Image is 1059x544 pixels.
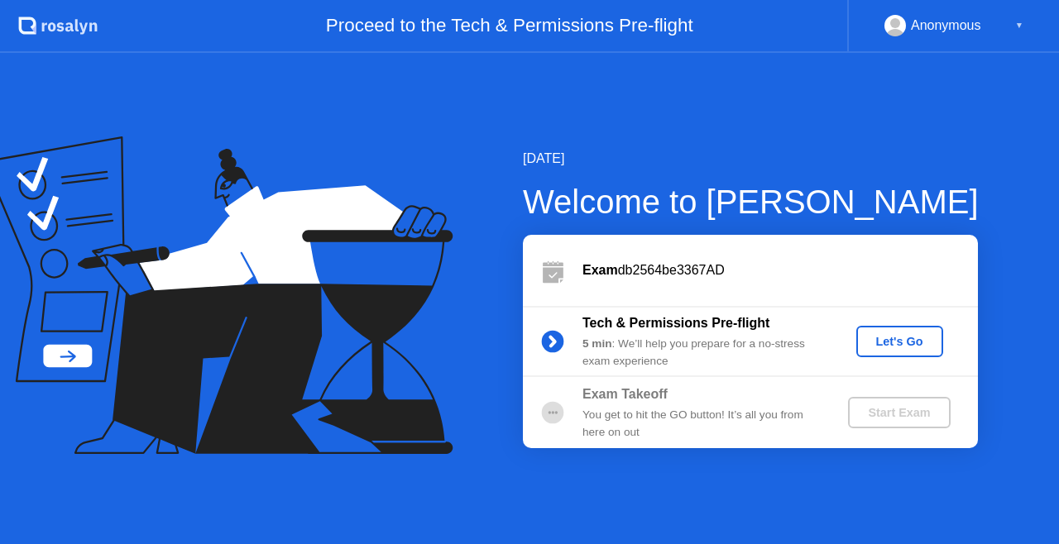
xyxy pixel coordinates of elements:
b: Exam Takeoff [582,387,668,401]
button: Let's Go [856,326,943,357]
div: Let's Go [863,335,937,348]
div: You get to hit the GO button! It’s all you from here on out [582,407,821,441]
div: Anonymous [911,15,981,36]
div: Start Exam [855,406,943,419]
button: Start Exam [848,397,950,428]
div: : We’ll help you prepare for a no-stress exam experience [582,336,821,370]
div: db2564be3367AD [582,260,978,280]
b: Tech & Permissions Pre-flight [582,316,769,330]
b: Exam [582,263,618,277]
div: Welcome to [PERSON_NAME] [523,177,979,227]
div: [DATE] [523,149,979,169]
div: ▼ [1015,15,1023,36]
b: 5 min [582,337,612,350]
